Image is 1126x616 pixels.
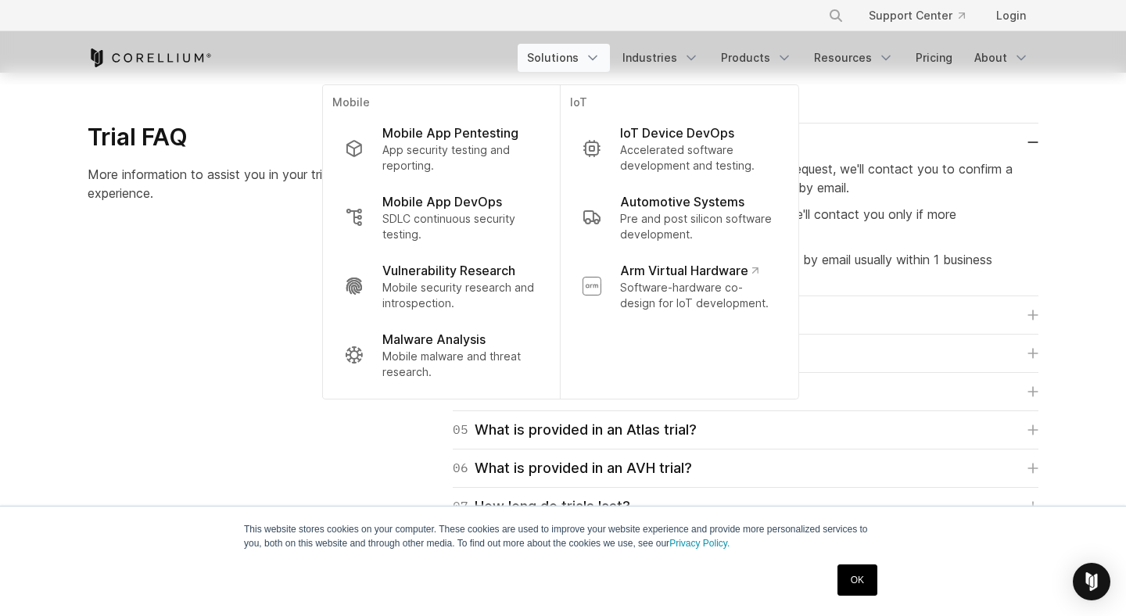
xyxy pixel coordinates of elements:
p: IoT Device DevOps [620,124,734,142]
div: What is provided in an Atlas trial? [453,419,697,441]
a: OK [837,564,877,596]
div: Navigation Menu [809,2,1038,30]
div: Open Intercom Messenger [1073,563,1110,600]
div: How long do trials last? [453,496,630,518]
a: Mobile App Pentesting App security testing and reporting. [332,114,550,183]
a: About [965,44,1038,72]
p: Mobile App Pentesting [382,124,518,142]
span: 07 [453,496,468,518]
a: Corellium Home [88,48,212,67]
a: Privacy Policy. [669,538,730,549]
span: 06 [453,457,468,479]
p: Malware Analysis [382,330,486,349]
a: Pricing [906,44,962,72]
a: Solutions [518,44,610,72]
a: Vulnerability Research Mobile security research and introspection. [332,252,550,321]
a: 07How long do trials last? [453,496,1038,518]
span: 05 [453,419,468,441]
a: 06What is provided in an AVH trial? [453,457,1038,479]
a: Products [712,44,801,72]
a: Automotive Systems Pre and post silicon software development. [570,183,789,252]
p: IoT [570,95,789,114]
h3: Trial FAQ [88,123,362,152]
a: Industries [613,44,708,72]
a: Login [984,2,1038,30]
p: Vulnerability Research [382,261,515,280]
p: Software-hardware co-design for IoT development. [620,280,776,311]
p: Mobile malware and threat research. [382,349,538,380]
button: Search [822,2,850,30]
div: What is provided in an AVH trial? [453,457,692,479]
a: Arm Virtual Hardware Software-hardware co-design for IoT development. [570,252,789,321]
p: Arm Virtual Hardware [620,261,758,280]
p: SDLC continuous security testing. [382,211,538,242]
a: Support Center [856,2,977,30]
a: Malware Analysis Mobile malware and threat research. [332,321,550,389]
a: Mobile App DevOps SDLC continuous security testing. [332,183,550,252]
a: IoT Device DevOps Accelerated software development and testing. [570,114,789,183]
p: App security testing and reporting. [382,142,538,174]
div: Navigation Menu [518,44,1038,72]
p: Mobile security research and introspection. [382,280,538,311]
p: Mobile App DevOps [382,192,502,211]
p: Pre and post silicon software development. [620,211,776,242]
p: This website stores cookies on your computer. These cookies are used to improve your website expe... [244,522,882,550]
p: More information to assist you in your trial experience. [88,165,362,202]
p: Accelerated software development and testing. [620,142,776,174]
p: Automotive Systems [620,192,744,211]
a: Resources [805,44,903,72]
p: Mobile [332,95,550,114]
a: 05What is provided in an Atlas trial? [453,419,1038,441]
